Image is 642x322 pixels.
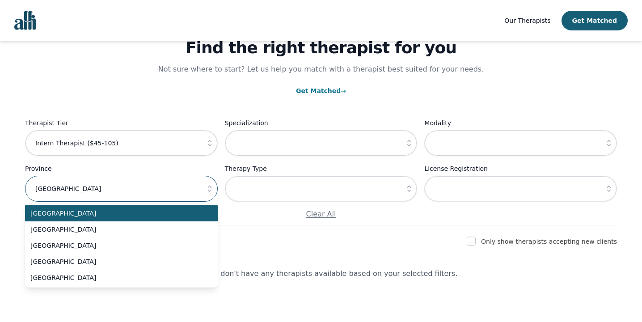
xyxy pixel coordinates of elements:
[504,17,550,24] span: Our Therapists
[562,11,628,30] button: Get Matched
[25,209,617,220] p: Clear All
[424,163,617,174] label: License Registration
[30,225,202,234] span: [GEOGRAPHIC_DATA]
[225,118,418,128] label: Specialization
[149,64,493,75] p: Not sure where to start? Let us help you match with a therapist best suited for your needs.
[341,87,346,94] span: →
[30,241,202,250] span: [GEOGRAPHIC_DATA]
[185,268,457,279] div: Sorry, we don't have any therapists available based on your selected filters.
[225,163,418,174] label: Therapy Type
[14,11,36,30] img: alli logo
[30,273,202,282] span: [GEOGRAPHIC_DATA]
[296,87,346,94] a: Get Matched
[424,118,617,128] label: Modality
[30,209,202,218] span: [GEOGRAPHIC_DATA]
[25,163,218,174] label: Province
[30,257,202,266] span: [GEOGRAPHIC_DATA]
[504,15,550,26] a: Our Therapists
[25,39,617,57] h1: Find the right therapist for you
[25,118,218,128] label: Therapist Tier
[481,238,617,245] label: Only show therapists accepting new clients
